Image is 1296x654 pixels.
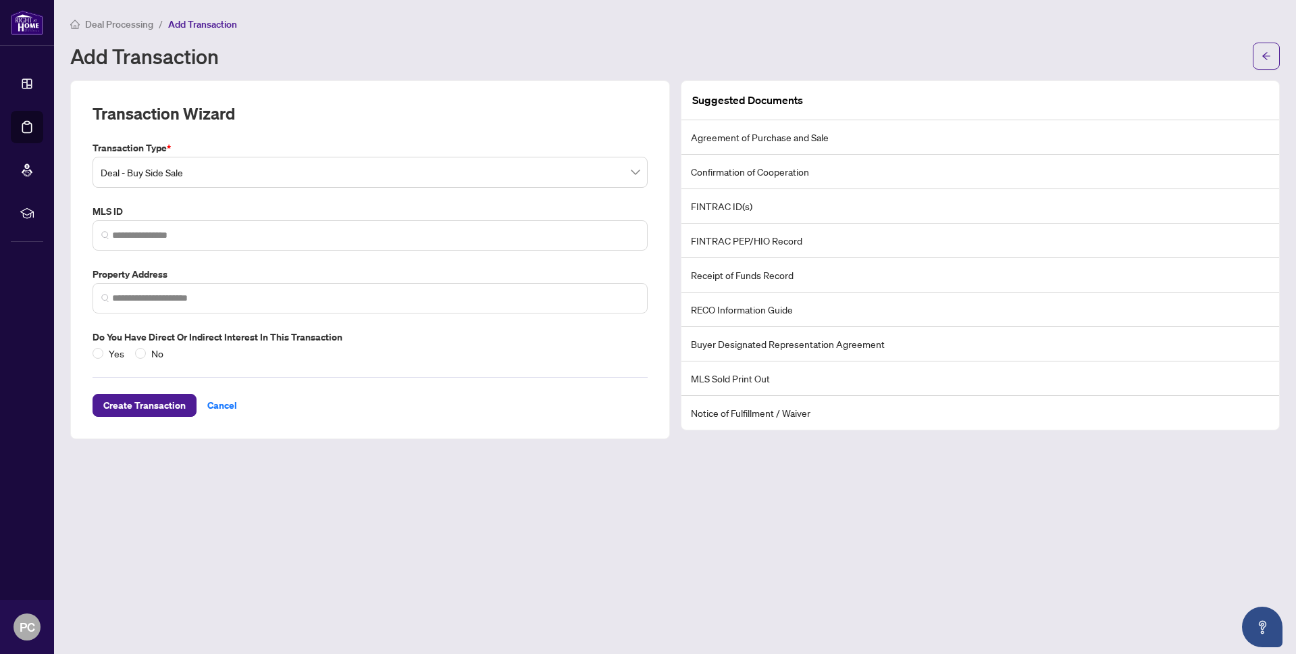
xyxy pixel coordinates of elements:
img: search_icon [101,294,109,302]
li: Receipt of Funds Record [681,258,1280,293]
span: No [146,346,169,361]
span: Cancel [207,395,237,416]
h1: Add Transaction [70,45,219,67]
li: FINTRAC PEP/HIO Record [681,224,1280,258]
span: home [70,20,80,29]
button: Create Transaction [93,394,197,417]
article: Suggested Documents [692,92,803,109]
label: Do you have direct or indirect interest in this transaction [93,330,648,345]
li: Confirmation of Cooperation [681,155,1280,189]
li: RECO Information Guide [681,293,1280,327]
img: logo [11,10,43,35]
li: Buyer Designated Representation Agreement [681,327,1280,361]
span: Deal Processing [85,18,153,30]
label: MLS ID [93,204,648,219]
label: Property Address [93,267,648,282]
button: Open asap [1242,607,1282,647]
li: FINTRAC ID(s) [681,189,1280,224]
img: search_icon [101,231,109,239]
span: Create Transaction [103,395,186,416]
li: MLS Sold Print Out [681,361,1280,396]
li: / [159,16,163,32]
button: Cancel [197,394,248,417]
li: Notice of Fulfillment / Waiver [681,396,1280,430]
span: PC [20,618,35,636]
h2: Transaction Wizard [93,103,235,124]
label: Transaction Type [93,141,648,155]
span: Deal - Buy Side Sale [101,159,640,185]
li: Agreement of Purchase and Sale [681,120,1280,155]
span: arrow-left [1262,51,1271,61]
span: Yes [103,346,130,361]
span: Add Transaction [168,18,237,30]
